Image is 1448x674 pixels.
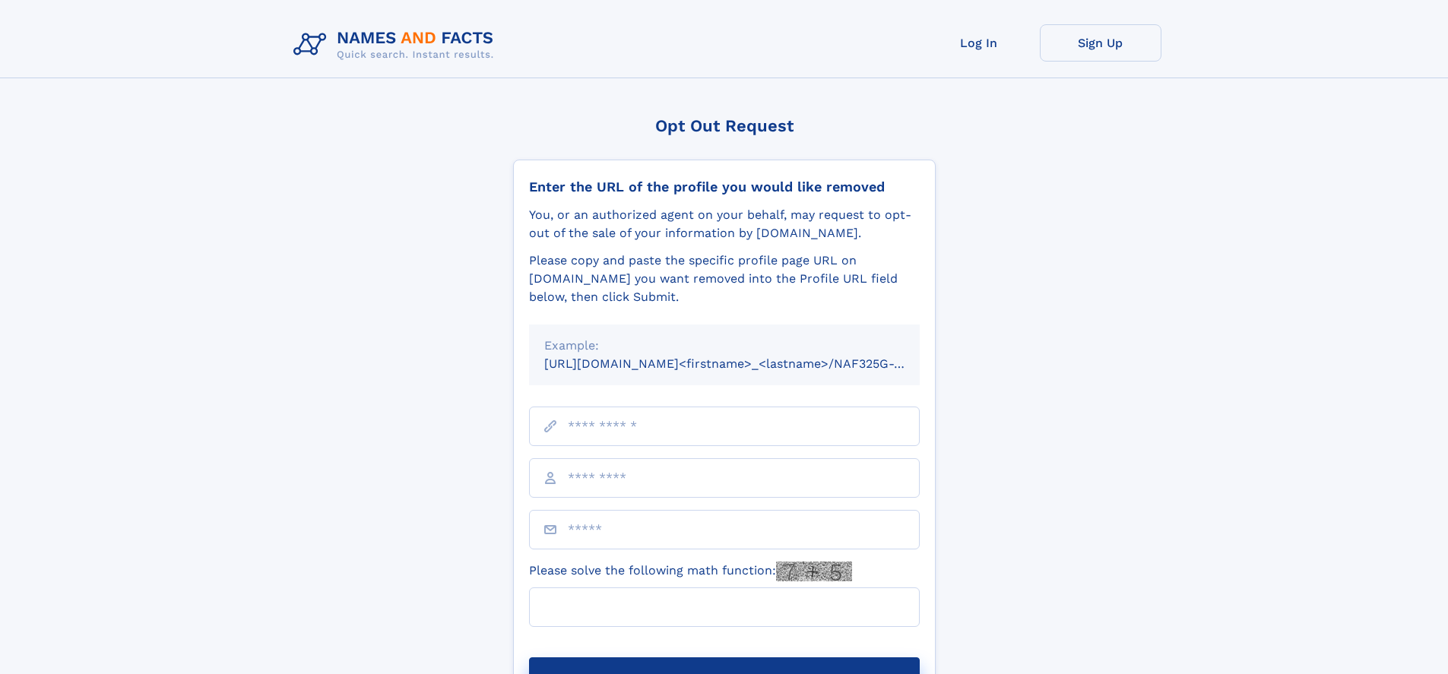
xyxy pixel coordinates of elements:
[1040,24,1161,62] a: Sign Up
[918,24,1040,62] a: Log In
[529,206,920,242] div: You, or an authorized agent on your behalf, may request to opt-out of the sale of your informatio...
[544,337,905,355] div: Example:
[544,356,949,371] small: [URL][DOMAIN_NAME]<firstname>_<lastname>/NAF325G-xxxxxxxx
[529,179,920,195] div: Enter the URL of the profile you would like removed
[287,24,506,65] img: Logo Names and Facts
[529,562,852,581] label: Please solve the following math function:
[529,252,920,306] div: Please copy and paste the specific profile page URL on [DOMAIN_NAME] you want removed into the Pr...
[513,116,936,135] div: Opt Out Request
